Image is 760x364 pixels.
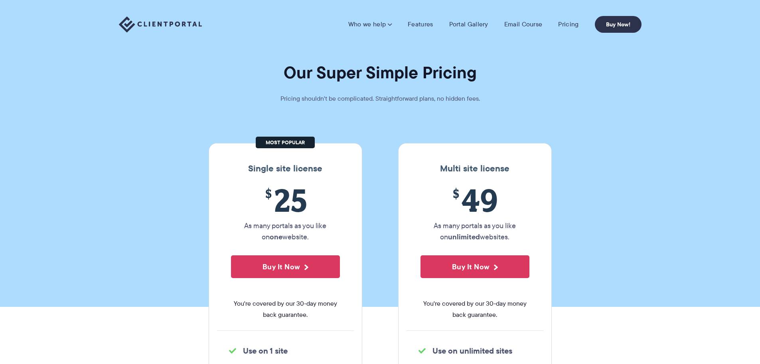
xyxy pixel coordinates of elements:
span: You're covered by our 30-day money back guarantee. [231,298,340,320]
span: You're covered by our 30-day money back guarantee. [420,298,529,320]
p: As many portals as you like on websites. [420,220,529,243]
strong: one [270,231,282,242]
p: As many portals as you like on website. [231,220,340,243]
a: Buy Now! [595,16,642,33]
span: 49 [420,182,529,218]
strong: Use on unlimited sites [432,345,512,357]
a: Features [408,20,433,28]
a: Portal Gallery [449,20,488,28]
button: Buy It Now [420,255,529,278]
a: Pricing [558,20,578,28]
h3: Single site license [217,163,354,174]
strong: unlimited [448,231,480,242]
h3: Multi site license [407,163,543,174]
span: 25 [231,182,340,218]
a: Who we help [348,20,392,28]
button: Buy It Now [231,255,340,278]
a: Email Course [504,20,543,28]
strong: Use on 1 site [243,345,288,357]
p: Pricing shouldn't be complicated. Straightforward plans, no hidden fees. [261,93,500,104]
